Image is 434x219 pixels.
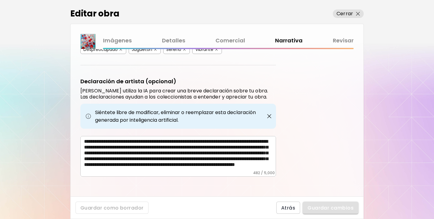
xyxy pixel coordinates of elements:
[276,202,300,214] button: Atrás
[81,34,95,49] img: thumbnail
[166,46,181,52] div: Sereno
[253,171,275,175] h6: 482 / 5,000
[120,48,122,51] img: delete
[266,113,272,119] img: close-button
[83,46,118,52] div: Despreocupado
[162,36,185,45] a: Detalles
[333,36,354,45] a: Revisar
[103,36,132,45] a: Imágenes
[214,47,219,52] button: delete
[154,48,157,51] img: delete
[85,113,91,119] img: info
[80,104,276,129] div: Siéntete libre de modificar, eliminar o reemplazar esta declaración generada por inteligencia art...
[80,77,176,85] h5: Declaración de artista (opcional)
[281,205,295,211] span: Atrás
[153,47,158,52] button: delete
[80,88,276,100] h6: [PERSON_NAME] utiliza la IA para crear una breve declaración sobre tu obra. Las declaraciones ayu...
[183,48,186,51] img: delete
[265,112,274,120] button: close-button
[215,36,245,45] a: Comercial
[195,46,213,52] div: Vibrante
[215,48,218,51] img: delete
[132,46,152,52] div: Juguetón
[182,47,187,52] button: delete
[119,47,123,52] button: delete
